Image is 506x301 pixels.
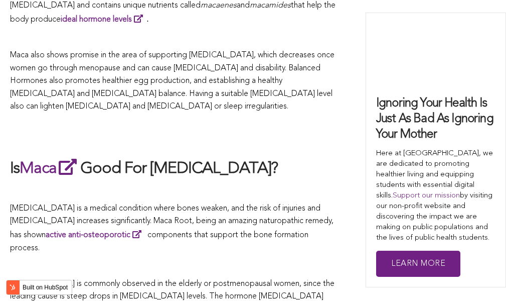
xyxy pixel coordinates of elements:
[61,16,148,24] strong: .
[250,2,291,10] span: macamides
[19,281,72,294] label: Built on HubSpot
[10,157,336,180] h2: Is Good For [MEDICAL_DATA]?
[456,253,506,301] iframe: Chat Widget
[7,281,19,293] img: HubSpot sprocket logo
[6,280,72,295] button: Built on HubSpot
[10,2,335,24] span: that help the body produce
[201,2,237,10] span: macaenes
[46,231,145,239] a: active anti-osteoporotic
[376,251,460,277] a: Learn More
[10,205,333,252] span: [MEDICAL_DATA] is a medical condition where bones weaken, and the risk of injuries and [MEDICAL_D...
[61,16,147,24] a: ideal hormone levels
[10,51,334,111] span: Maca also shows promise in the area of supporting [MEDICAL_DATA], which decreases once women go t...
[20,161,80,177] a: Maca
[237,2,250,10] span: and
